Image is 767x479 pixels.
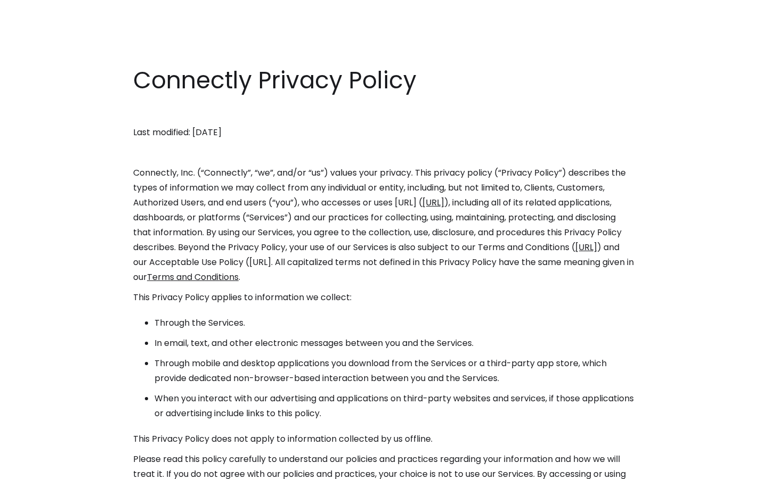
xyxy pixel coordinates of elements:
[147,271,239,283] a: Terms and Conditions
[575,241,597,253] a: [URL]
[154,336,634,351] li: In email, text, and other electronic messages between you and the Services.
[21,460,64,475] ul: Language list
[133,432,634,447] p: This Privacy Policy does not apply to information collected by us offline.
[133,166,634,285] p: Connectly, Inc. (“Connectly”, “we”, and/or “us”) values your privacy. This privacy policy (“Priva...
[11,459,64,475] aside: Language selected: English
[133,105,634,120] p: ‍
[154,391,634,421] li: When you interact with our advertising and applications on third-party websites and services, if ...
[133,145,634,160] p: ‍
[154,356,634,386] li: Through mobile and desktop applications you download from the Services or a third-party app store...
[133,64,634,97] h1: Connectly Privacy Policy
[422,196,444,209] a: [URL]
[133,125,634,140] p: Last modified: [DATE]
[133,290,634,305] p: This Privacy Policy applies to information we collect:
[154,316,634,331] li: Through the Services.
